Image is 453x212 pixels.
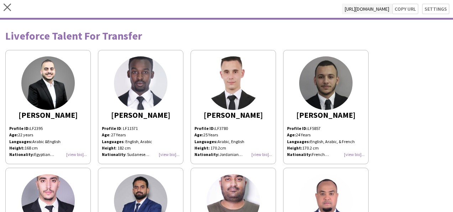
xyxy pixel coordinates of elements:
div: LF2395 [9,125,87,158]
strong: Languages: [287,139,310,144]
p: 24 Years [287,132,365,138]
b: Age: [287,132,296,137]
span: [URL][DOMAIN_NAME] [342,4,392,14]
div: [PERSON_NAME] [194,112,272,118]
span: 168 cm [25,145,38,151]
div: Liveforce Talent For Transfer [5,30,448,41]
strong: Height [102,145,116,151]
b: Nationality [102,152,125,157]
div: Arabic &English [9,138,87,145]
span: : Sudanese [125,152,149,157]
b: Height: [9,145,25,151]
b: Nationality: [9,152,34,157]
img: thumb-30603006-038d-4fc3-8a86-06d516c0e114.png [114,56,167,110]
p: LF5857 [287,125,365,132]
div: [PERSON_NAME] [102,112,179,118]
p: English, Arabic, & French 170.2 cm [287,138,365,151]
strong: Profile ID [102,126,121,131]
div: Egyptian [9,151,87,158]
img: thumb-635160f3c10f5.jpeg [299,56,353,110]
p: LF3780 25 Years Arabic, English cm Jordanian [194,125,272,158]
p: : LF11571 : English, Arabic : 182 cm [102,125,179,151]
div: 22 years [9,132,87,138]
b: Age [102,132,109,137]
strong: Languages [102,139,124,144]
b: Age: [194,132,203,137]
b: Languages: [9,139,32,144]
b: Profile ID: [9,126,30,131]
strong: Height: [287,145,302,151]
button: Copy url [392,4,418,14]
b: Nationality: [287,152,312,157]
img: thumb-67669828ab521.jpg [207,56,260,110]
b: Languages: [194,139,218,144]
div: [PERSON_NAME] [9,112,87,118]
span: French [312,152,325,157]
button: Settings [422,4,449,14]
img: thumb-6620e5d822dac.jpeg [21,56,75,110]
strong: Profile ID: [287,126,308,131]
div: [PERSON_NAME] [287,112,365,118]
span: : 27 Years [109,132,126,137]
b: Profile ID: [194,126,215,131]
b: Nationality: [194,152,219,157]
b: Height: [194,145,210,151]
b: Age: [9,132,18,137]
span: 170.2 [210,145,220,151]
